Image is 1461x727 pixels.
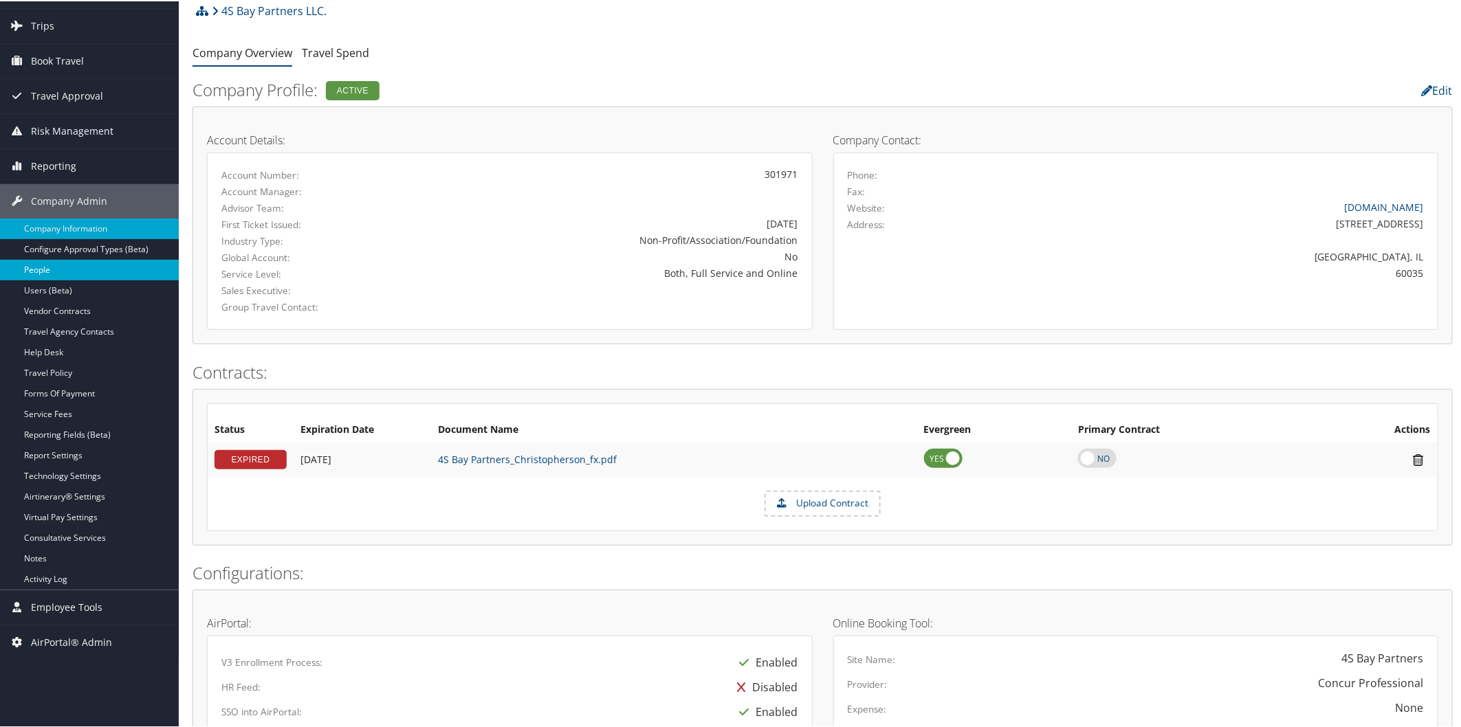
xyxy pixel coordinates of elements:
label: Account Number: [221,167,399,181]
label: Global Account: [221,249,399,263]
div: [DATE] [421,215,798,230]
label: Advisor Team: [221,200,399,214]
label: Upload Contract [766,491,879,514]
label: First Ticket Issued: [221,216,399,230]
span: Company Admin [31,183,107,217]
label: Account Manager: [221,183,399,197]
label: Address: [848,216,886,230]
th: Status [208,416,294,441]
label: V3 Enrollment Process: [221,654,322,668]
div: Enabled [733,698,798,723]
div: Active [326,80,380,99]
label: HR Feed: [221,679,261,693]
h2: Company Profile: [193,77,1026,100]
th: Evergreen [917,416,1072,441]
span: Book Travel [31,43,84,77]
div: Disabled [731,673,798,698]
span: AirPortal® Admin [31,624,112,658]
a: 4S Bay Partners_Christopherson_fx.pdf [438,451,617,465]
h2: Contracts: [193,359,1453,383]
label: Expense: [848,701,887,715]
th: Expiration Date [294,416,431,441]
div: Add/Edit Date [300,452,424,465]
i: Remove Contract [1407,451,1431,466]
div: Non-Profit/Association/Foundation [421,232,798,246]
a: Travel Spend [302,44,369,59]
label: Group Travel Contact: [221,299,399,313]
a: [DOMAIN_NAME] [1345,199,1424,212]
h4: AirPortal: [207,616,813,627]
div: None [1396,698,1424,715]
span: Travel Approval [31,78,103,112]
th: Document Name [431,416,917,441]
a: Edit [1422,82,1453,97]
span: [DATE] [300,451,331,465]
label: Industry Type: [221,233,399,247]
label: Fax: [848,183,866,197]
div: 60035 [997,265,1424,279]
label: Service Level: [221,266,399,280]
th: Primary Contract [1071,416,1312,441]
label: Site Name: [848,651,896,665]
span: Trips [31,8,54,42]
label: SSO into AirPortal: [221,704,302,717]
div: 4S Bay Partners [1342,649,1424,665]
div: [GEOGRAPHIC_DATA], IL [997,248,1424,262]
h4: Company Contact: [833,133,1439,144]
span: Employee Tools [31,589,102,623]
label: Phone: [848,167,878,181]
div: Enabled [733,649,798,673]
h4: Online Booking Tool: [833,616,1439,627]
div: 301971 [421,166,798,180]
div: Concur Professional [1319,673,1424,690]
h4: Account Details: [207,133,813,144]
div: [STREET_ADDRESS] [997,215,1424,230]
div: No [421,248,798,262]
label: Sales Executive: [221,282,399,296]
span: Risk Management [31,113,113,147]
th: Actions [1312,416,1438,441]
span: Reporting [31,148,76,182]
a: Company Overview [193,44,292,59]
label: Website: [848,200,886,214]
h2: Configurations: [193,560,1453,583]
div: EXPIRED [215,449,287,468]
div: Both, Full Service and Online [421,265,798,279]
label: Provider: [848,676,888,690]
